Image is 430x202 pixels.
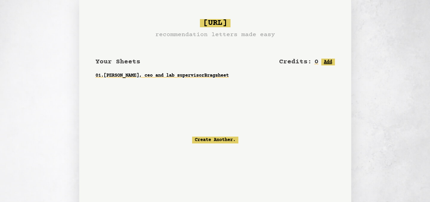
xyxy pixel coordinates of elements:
[96,69,335,82] a: 01.[PERSON_NAME], ceo and lab supervisorBragsheet
[192,137,238,143] a: Create Another.
[314,57,319,67] h2: 0
[96,58,140,66] span: Your Sheets
[279,57,312,67] h2: Credits:
[321,59,335,65] button: Add
[200,19,230,27] span: [URL]
[155,30,275,40] h3: recommendation letters made easy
